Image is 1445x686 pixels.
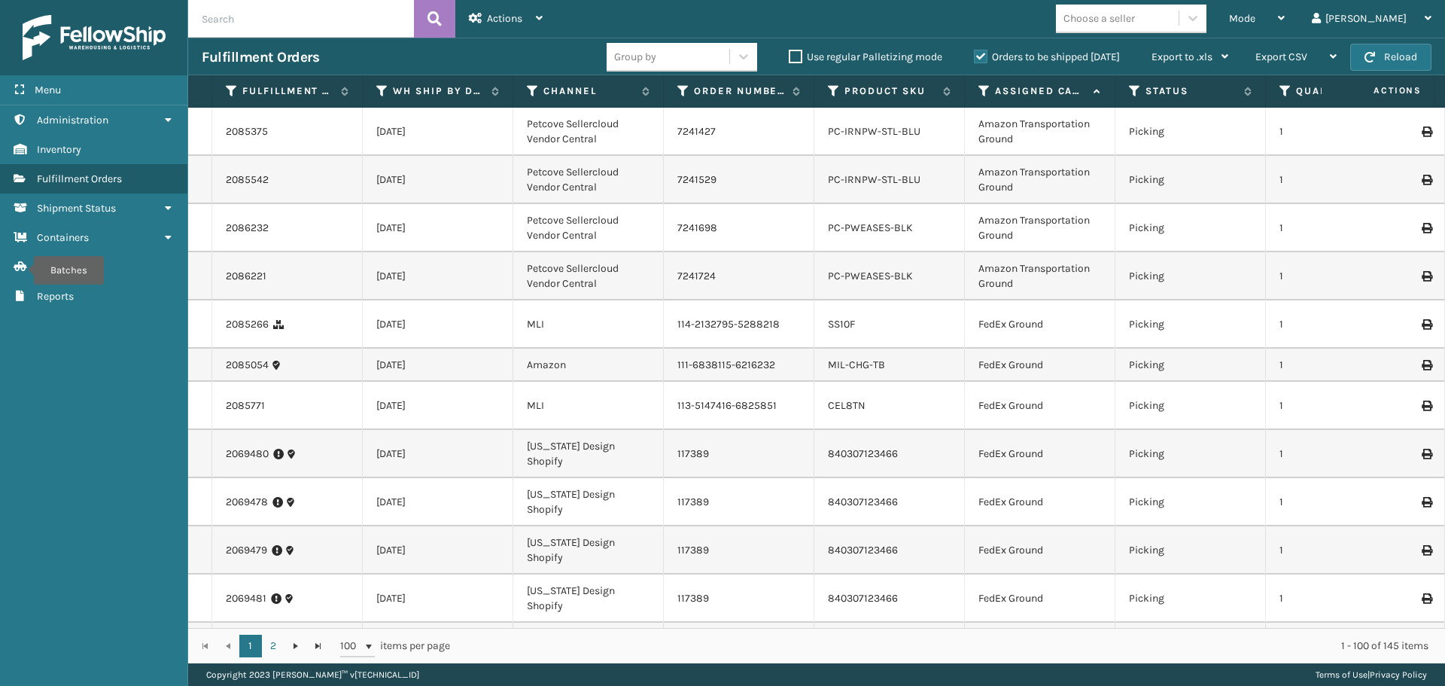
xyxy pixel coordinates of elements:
a: MIL-CHG-TB [828,358,885,371]
a: SS10F [828,318,855,331]
td: 1 [1266,349,1416,382]
span: Fulfillment Orders [37,172,122,185]
td: Picking [1115,300,1266,349]
label: Assigned Carrier Service [995,84,1086,98]
i: Print Label [1422,545,1431,556]
td: 1 [1266,108,1416,156]
td: FedEx Ground [965,478,1115,526]
td: [US_STATE] Design Shopify [513,575,664,623]
label: Orders to be shipped [DATE] [974,50,1120,63]
td: [US_STATE] Design Shopify [513,526,664,575]
a: 840307123466 [828,544,898,556]
td: 117389 [664,526,814,575]
td: Picking [1115,349,1266,382]
td: 117389 [664,623,814,671]
a: 840307123466 [828,592,898,605]
td: 1 [1266,300,1416,349]
a: 2 [262,635,284,657]
a: 2085375 [226,124,268,139]
td: [DATE] [363,623,513,671]
td: Picking [1115,382,1266,430]
td: [DATE] [363,252,513,300]
td: [DATE] [363,108,513,156]
td: Amazon Transportation Ground [965,252,1115,300]
span: Export CSV [1255,50,1307,63]
td: Amazon Transportation Ground [965,108,1115,156]
label: Product SKU [844,84,935,98]
td: Picking [1115,252,1266,300]
td: [DATE] [363,430,513,478]
h3: Fulfillment Orders [202,48,319,66]
a: 2085054 [226,358,269,373]
span: Containers [37,231,89,244]
i: Print Label [1422,449,1431,459]
td: [DATE] [363,382,513,430]
td: 117389 [664,478,814,526]
a: PC-IRNPW-STL-BLU [828,173,920,186]
div: 1 - 100 of 145 items [471,639,1428,654]
td: FedEx Ground [965,575,1115,623]
label: Status [1145,84,1237,98]
label: Quantity [1296,84,1387,98]
a: 2085542 [226,172,269,188]
td: Picking [1115,623,1266,671]
td: [DATE] [363,156,513,204]
td: [US_STATE] Design Shopify [513,623,664,671]
td: [DATE] [363,575,513,623]
a: 2069478 [226,495,268,510]
div: Choose a seller [1063,11,1135,26]
td: 117389 [664,575,814,623]
td: [DATE] [363,349,513,382]
td: Petcove Sellercloud Vendor Central [513,252,664,300]
td: [DATE] [363,478,513,526]
span: Menu [35,84,61,96]
td: Picking [1115,478,1266,526]
td: Picking [1115,526,1266,575]
td: FedEx Ground [965,526,1115,575]
td: FedEx Ground [965,300,1115,349]
td: [US_STATE] Design Shopify [513,478,664,526]
td: 114-2132795-5288218 [664,300,814,349]
td: 113-5147416-6825851 [664,382,814,430]
span: Inventory [37,143,81,156]
button: Reload [1350,44,1431,71]
td: 7241529 [664,156,814,204]
td: FedEx Ground [965,349,1115,382]
a: 2085771 [226,398,265,413]
td: Picking [1115,108,1266,156]
i: Print Label [1422,319,1431,330]
td: [DATE] [363,300,513,349]
td: 1 [1266,575,1416,623]
a: PC-PWEASES-BLK [828,270,913,282]
a: 2069479 [226,543,267,558]
td: 1 [1266,382,1416,430]
td: MLI [513,382,664,430]
td: Amazon [513,349,664,382]
span: Go to the last page [312,640,324,652]
td: Petcove Sellercloud Vendor Central [513,204,664,252]
span: Batches [37,261,75,273]
span: Reports [37,290,74,303]
i: Print Label [1422,127,1431,137]
td: FedEx Ground [965,382,1115,430]
td: 1 [1266,156,1416,204]
a: CEL8TN [828,399,865,412]
i: Print Label [1422,360,1431,370]
span: Go to the next page [290,640,302,652]
a: 2069481 [226,591,266,606]
td: [DATE] [363,526,513,575]
span: Actions [487,12,522,25]
td: Amazon Transportation Ground [965,156,1115,204]
td: [DATE] [363,204,513,252]
a: PC-IRNPW-STL-BLU [828,125,920,138]
a: 2069480 [226,447,269,462]
td: [US_STATE] Design Shopify [513,430,664,478]
i: Print Label [1422,223,1431,233]
td: Picking [1115,156,1266,204]
td: FedEx Ground [965,430,1115,478]
td: 1 [1266,252,1416,300]
td: 117389 [664,430,814,478]
td: Picking [1115,204,1266,252]
td: 1 [1266,478,1416,526]
td: Amazon Transportation Ground [965,204,1115,252]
